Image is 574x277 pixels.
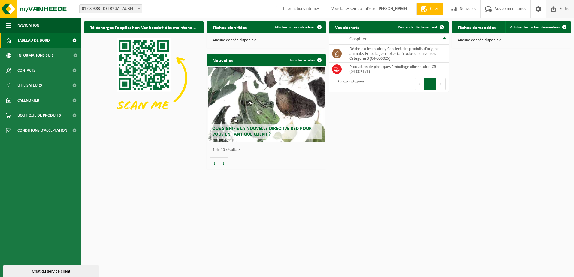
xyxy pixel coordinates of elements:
p: 1 de 10 résultats [213,148,323,152]
a: Demande d’enlèvement [393,21,448,33]
span: Afficher les tâches demandées [510,25,560,29]
a: Citer [416,3,443,15]
div: 1 à 2 sur 2 résultats [332,77,364,91]
button: Précédent [415,78,424,90]
span: Conditions d’acceptation [17,123,67,138]
span: Boutique de produits [17,108,61,123]
h2: Tâches demandées [452,21,502,33]
span: Tableau de bord [17,33,50,48]
a: Afficher les tâches demandées [505,21,570,33]
iframe: chat widget [3,264,100,277]
h2: Vos déchets [329,21,365,33]
span: Navigation [17,18,39,33]
td: Production de plastiques Emballage alimentaire (CR) (04-002171) [345,63,449,76]
span: Que signifie la nouvelle directive RED pour vous en tant que client ? [212,126,312,137]
p: Aucune donnée disponible. [213,38,320,43]
span: Contacts [17,63,35,78]
label: Informations internes [275,4,319,13]
span: 01-080883 - DETRY SA - AUBEL [80,5,142,13]
span: Gaspiller [349,37,367,41]
span: Afficher votre calendrier [275,25,315,29]
font: Vous faites semblant [331,7,407,11]
h2: Téléchargez l’application Vanheede+ dès maintenant ! [84,21,204,33]
button: Prochain [219,157,228,169]
span: 01-080883 - DETRY SA - AUBEL [79,4,142,13]
h2: Nouvelles [207,54,239,66]
strong: d’être [PERSON_NAME] [366,7,407,11]
button: Prochain [436,78,446,90]
a: Afficher votre calendrier [270,21,325,33]
img: Téléchargez l’application VHEPlus [84,33,204,123]
button: 1 [424,78,436,90]
span: Demande d’enlèvement [398,25,437,29]
span: Informations sur l’entreprise [17,48,69,63]
span: Citer [429,6,440,12]
p: Aucune donnée disponible. [458,38,565,43]
font: Tous les articles [290,58,315,62]
a: Tous les articles [285,54,325,66]
span: Utilisateurs [17,78,42,93]
span: Calendrier [17,93,39,108]
a: Que signifie la nouvelle directive RED pour vous en tant que client ? [208,67,325,142]
h2: Tâches planifiées [207,21,253,33]
td: Déchets alimentaires, Contient des produits d’origine animale, Emballages mixtes (à l’exclusion d... [345,45,449,63]
button: Précédent [210,157,219,169]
